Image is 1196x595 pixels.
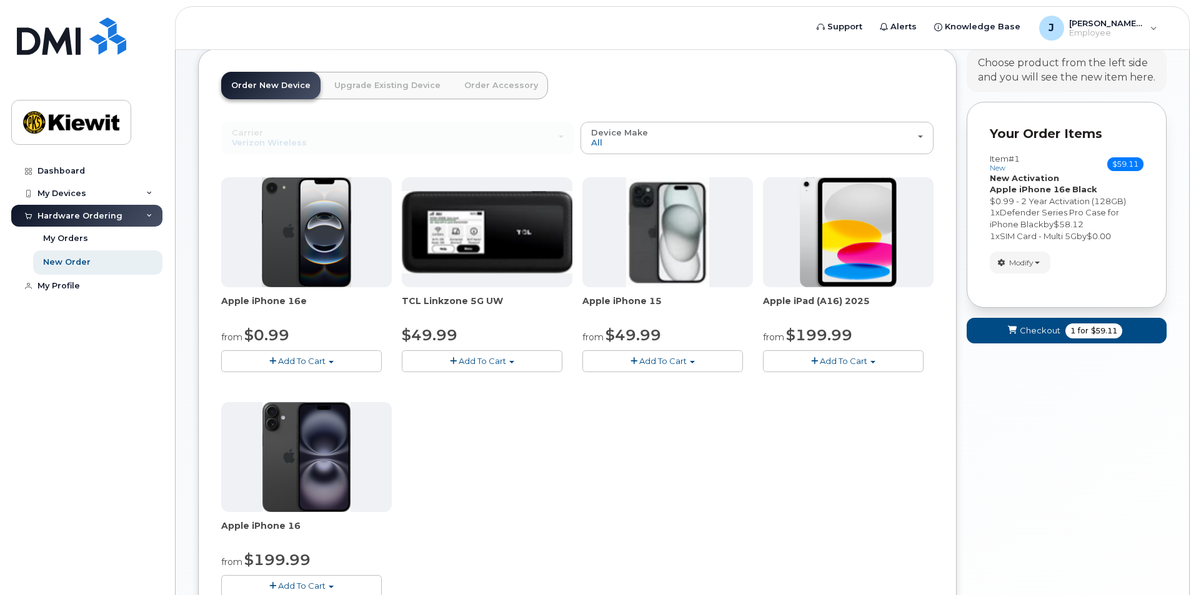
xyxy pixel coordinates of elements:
span: $199.99 [786,326,852,344]
a: Order New Device [221,72,321,99]
span: $0.00 [1087,231,1111,241]
div: $0.99 - 2 Year Activation (128GB) [990,195,1144,207]
span: $58.12 [1054,219,1084,229]
button: Add To Cart [221,350,382,372]
strong: Apple iPhone 16e [990,184,1070,194]
span: Modify [1009,257,1034,268]
img: ipad_11.png [800,177,897,287]
span: Add To Cart [820,356,867,366]
span: for [1075,325,1091,337]
button: Add To Cart [582,350,743,372]
img: iphone15.jpg [626,177,709,287]
div: Apple iPad (A16) 2025 [763,295,934,320]
span: $0.99 [244,326,289,344]
div: Apple iPhone 16 [221,519,392,544]
img: iphone_16_plus.png [262,402,351,512]
span: $199.99 [244,551,311,569]
small: new [990,164,1005,172]
h3: Item [990,154,1020,172]
div: Apple iPhone 15 [582,295,753,320]
span: Alerts [890,21,917,33]
span: 1 [990,207,995,217]
div: x by [990,207,1144,230]
span: Device Make [591,127,648,137]
span: $49.99 [605,326,661,344]
span: 1 [990,231,995,241]
span: Add To Cart [278,356,326,366]
small: from [221,332,242,343]
span: $49.99 [402,326,457,344]
button: Add To Cart [402,350,562,372]
button: Modify [990,252,1050,273]
span: SIM Card - Multi 5G [1000,231,1077,241]
div: Choose product from the left side and you will see the new item here. [978,56,1155,85]
strong: Black [1072,184,1097,194]
button: Add To Cart [763,350,924,372]
a: Upgrade Existing Device [324,72,451,99]
span: #1 [1009,154,1020,164]
span: Checkout [1020,325,1060,337]
div: James.Lohaus [1030,16,1166,41]
span: Employee [1069,28,1144,38]
small: from [221,556,242,568]
span: Add To Cart [278,581,326,591]
span: Add To Cart [459,356,506,366]
span: 1 [1070,325,1075,337]
button: Device Make All [581,122,934,154]
iframe: Messenger Launcher [1142,541,1187,586]
small: from [763,332,784,343]
span: [PERSON_NAME].[PERSON_NAME] [1069,18,1144,28]
strong: New Activation [990,173,1059,183]
small: from [582,332,604,343]
div: TCL Linkzone 5G UW [402,295,572,320]
div: Apple iPhone 16e [221,295,392,320]
span: All [591,137,602,147]
span: Knowledge Base [945,21,1020,33]
p: Your Order Items [990,125,1144,143]
button: Checkout 1 for $59.11 [967,318,1167,343]
img: iphone16e.png [262,177,352,287]
span: Defender Series Pro Case for iPhone Black [990,207,1119,229]
span: $59.11 [1091,325,1117,337]
span: $59.11 [1107,157,1144,171]
a: Knowledge Base [925,14,1029,39]
img: linkzone5g.png [402,191,572,273]
span: Add To Cart [639,356,687,366]
div: x by [990,230,1144,242]
span: Support [827,21,862,33]
a: Support [808,14,871,39]
a: Order Accessory [454,72,548,99]
a: Alerts [871,14,925,39]
span: J [1049,21,1054,36]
